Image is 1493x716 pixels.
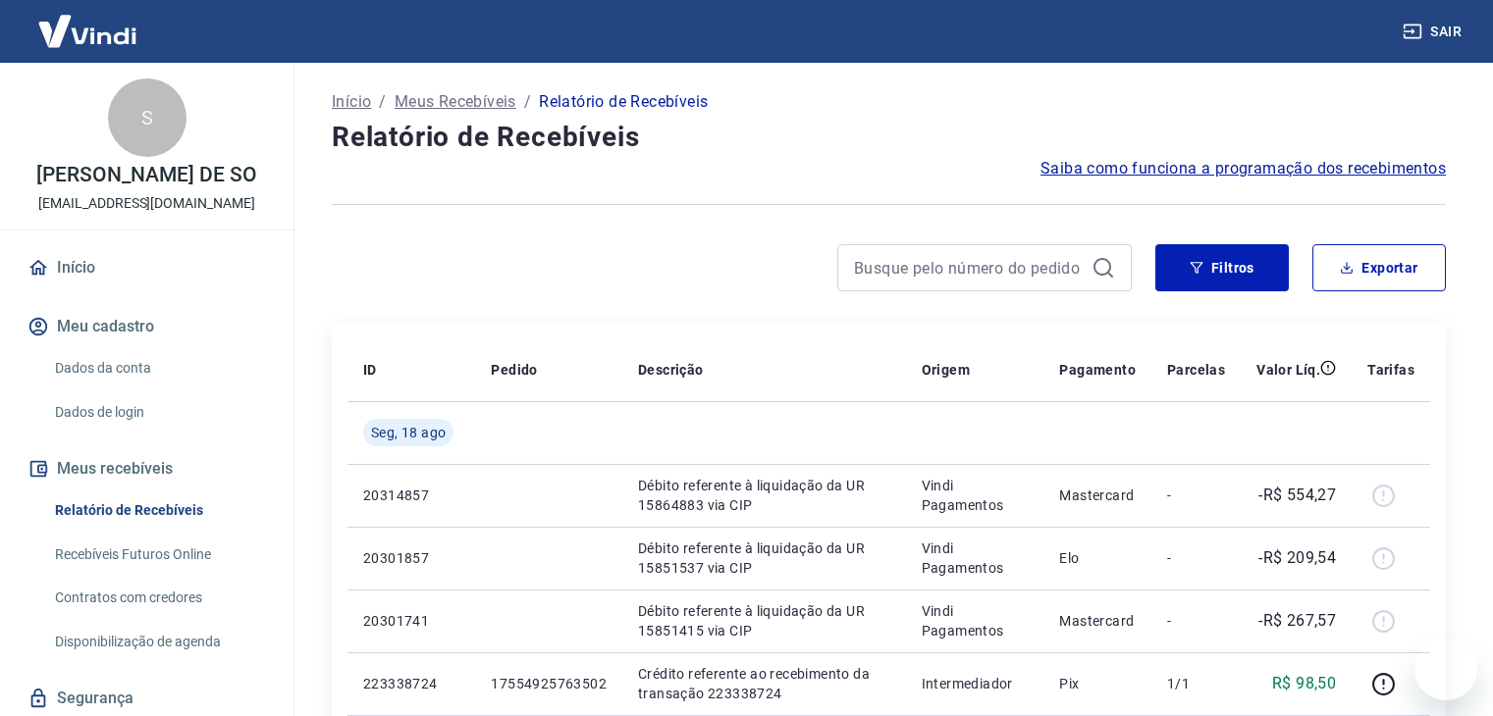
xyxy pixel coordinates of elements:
p: Parcelas [1167,360,1225,380]
p: / [524,90,531,114]
p: - [1167,486,1225,505]
p: 223338724 [363,674,459,693]
p: [PERSON_NAME] DE SO [36,165,256,185]
a: Meus Recebíveis [395,90,516,114]
p: Vindi Pagamentos [922,601,1029,640]
p: Débito referente à liquidação da UR 15864883 via CIP [638,476,890,515]
button: Meu cadastro [24,305,270,348]
p: Tarifas [1367,360,1414,380]
p: Crédito referente ao recebimento da transação 223338724 [638,664,890,703]
p: ID [363,360,377,380]
a: Início [24,246,270,289]
img: Vindi [24,1,151,61]
p: / [379,90,386,114]
p: 1/1 [1167,674,1225,693]
p: [EMAIL_ADDRESS][DOMAIN_NAME] [38,193,255,214]
p: -R$ 209,54 [1258,546,1336,570]
p: Descrição [638,360,704,380]
p: Mastercard [1059,611,1136,631]
p: Elo [1059,548,1136,568]
a: Contratos com credores [47,578,270,618]
p: - [1167,548,1225,568]
button: Sair [1399,14,1469,50]
p: Vindi Pagamentos [922,476,1029,515]
a: Início [332,90,371,114]
button: Meus recebíveis [24,447,270,490]
p: Débito referente à liquidação da UR 15851415 via CIP [638,601,890,640]
p: 20314857 [363,486,459,505]
a: Saiba como funciona a programação dos recebimentos [1040,157,1446,180]
a: Disponibilização de agenda [47,622,270,662]
button: Filtros [1155,244,1289,291]
p: Pix [1059,674,1136,693]
p: Origem [922,360,970,380]
p: Pagamento [1059,360,1136,380]
span: Seg, 18 ago [371,423,446,442]
div: S [108,78,187,157]
a: Dados de login [47,392,270,433]
input: Busque pelo número do pedido [854,253,1084,282]
p: -R$ 267,57 [1258,609,1336,633]
p: Débito referente à liquidação da UR 15851537 via CIP [638,538,890,578]
a: Relatório de Recebíveis [47,490,270,531]
iframe: Botão para abrir a janela de mensagens [1414,638,1477,700]
a: Recebíveis Futuros Online [47,535,270,575]
h4: Relatório de Recebíveis [332,118,1446,157]
p: Intermediador [922,674,1029,693]
p: Valor Líq. [1256,360,1320,380]
p: - [1167,611,1225,631]
p: Pedido [491,360,537,380]
p: Vindi Pagamentos [922,538,1029,578]
p: Mastercard [1059,486,1136,505]
p: Relatório de Recebíveis [539,90,708,114]
p: -R$ 554,27 [1258,484,1336,507]
p: 20301857 [363,548,459,568]
p: 20301741 [363,611,459,631]
p: 17554925763502 [491,674,607,693]
a: Dados da conta [47,348,270,388]
button: Exportar [1312,244,1446,291]
p: R$ 98,50 [1272,672,1336,695]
